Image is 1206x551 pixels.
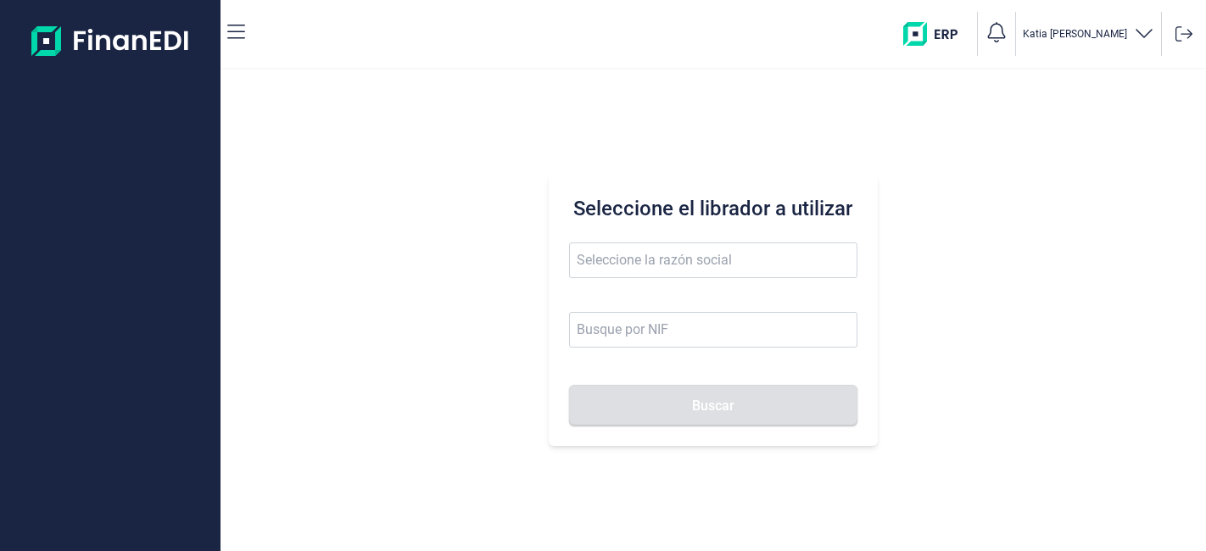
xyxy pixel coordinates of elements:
h3: Seleccione el librador a utilizar [569,195,857,222]
span: Buscar [692,399,734,412]
button: Katia [PERSON_NAME] [1023,22,1154,47]
img: Logo de aplicación [31,14,190,68]
button: Buscar [569,385,857,426]
input: Busque por NIF [569,312,857,348]
input: Seleccione la razón social [569,242,857,278]
p: Katia [PERSON_NAME] [1023,27,1127,41]
img: erp [903,22,970,46]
